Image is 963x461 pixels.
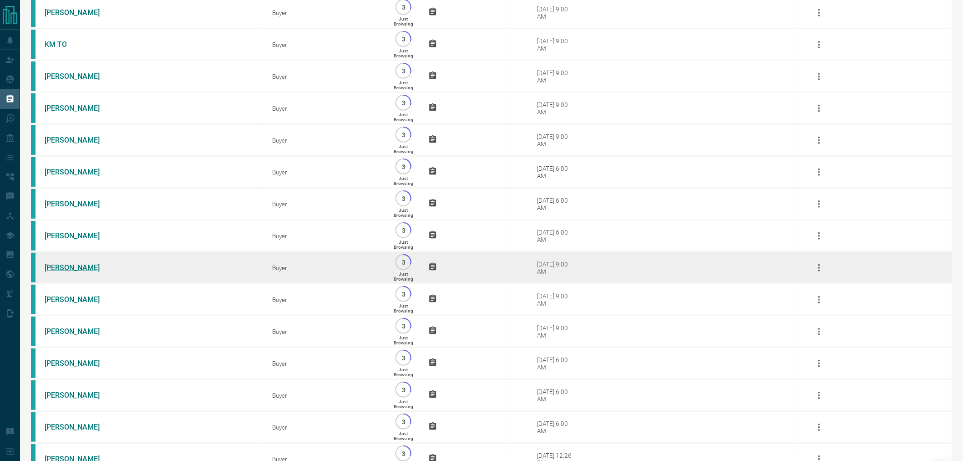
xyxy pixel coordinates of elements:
[394,271,413,282] p: Just Browsing
[394,335,413,345] p: Just Browsing
[273,169,379,176] div: Buyer
[400,36,407,42] p: 3
[31,412,35,442] div: condos.ca
[400,418,407,425] p: 3
[394,48,413,58] p: Just Browsing
[537,101,576,116] div: [DATE] 9:00 AM
[537,197,576,211] div: [DATE] 6:00 AM
[273,360,379,367] div: Buyer
[400,386,407,393] p: 3
[45,72,113,81] a: [PERSON_NAME]
[45,136,113,144] a: [PERSON_NAME]
[537,165,576,179] div: [DATE] 6:00 AM
[400,450,407,457] p: 3
[31,221,35,251] div: condos.ca
[45,168,113,176] a: [PERSON_NAME]
[394,16,413,26] p: Just Browsing
[537,69,576,84] div: [DATE] 9:00 AM
[31,285,35,314] div: condos.ca
[537,133,576,148] div: [DATE] 9:00 AM
[400,291,407,297] p: 3
[537,37,576,52] div: [DATE] 9:00 AM
[400,163,407,170] p: 3
[45,40,113,49] a: KM TO
[394,367,413,377] p: Just Browsing
[31,348,35,378] div: condos.ca
[394,208,413,218] p: Just Browsing
[537,388,576,403] div: [DATE] 6:00 AM
[31,93,35,123] div: condos.ca
[31,125,35,155] div: condos.ca
[394,240,413,250] p: Just Browsing
[537,261,576,275] div: [DATE] 9:00 AM
[537,420,576,435] div: [DATE] 6:00 AM
[45,104,113,113] a: [PERSON_NAME]
[273,232,379,240] div: Buyer
[273,328,379,335] div: Buyer
[31,317,35,346] div: condos.ca
[400,4,407,10] p: 3
[273,105,379,112] div: Buyer
[394,112,413,122] p: Just Browsing
[273,296,379,303] div: Buyer
[537,324,576,339] div: [DATE] 9:00 AM
[400,195,407,202] p: 3
[31,30,35,59] div: condos.ca
[273,9,379,16] div: Buyer
[394,399,413,409] p: Just Browsing
[31,157,35,187] div: condos.ca
[45,231,113,240] a: [PERSON_NAME]
[400,323,407,329] p: 3
[45,200,113,208] a: [PERSON_NAME]
[45,263,113,272] a: [PERSON_NAME]
[394,176,413,186] p: Just Browsing
[537,292,576,307] div: [DATE] 9:00 AM
[45,8,113,17] a: [PERSON_NAME]
[45,423,113,431] a: [PERSON_NAME]
[537,5,576,20] div: [DATE] 9:00 AM
[45,327,113,336] a: [PERSON_NAME]
[31,189,35,219] div: condos.ca
[273,41,379,48] div: Buyer
[273,137,379,144] div: Buyer
[400,354,407,361] p: 3
[400,131,407,138] p: 3
[273,200,379,208] div: Buyer
[394,144,413,154] p: Just Browsing
[273,73,379,80] div: Buyer
[400,227,407,234] p: 3
[400,99,407,106] p: 3
[394,303,413,313] p: Just Browsing
[273,392,379,399] div: Buyer
[31,61,35,91] div: condos.ca
[273,424,379,431] div: Buyer
[400,259,407,266] p: 3
[45,295,113,304] a: [PERSON_NAME]
[31,380,35,410] div: condos.ca
[537,356,576,371] div: [DATE] 6:00 AM
[273,264,379,271] div: Buyer
[31,253,35,282] div: condos.ca
[45,359,113,368] a: [PERSON_NAME]
[394,80,413,90] p: Just Browsing
[45,391,113,400] a: [PERSON_NAME]
[394,431,413,441] p: Just Browsing
[537,229,576,243] div: [DATE] 6:00 AM
[400,67,407,74] p: 3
